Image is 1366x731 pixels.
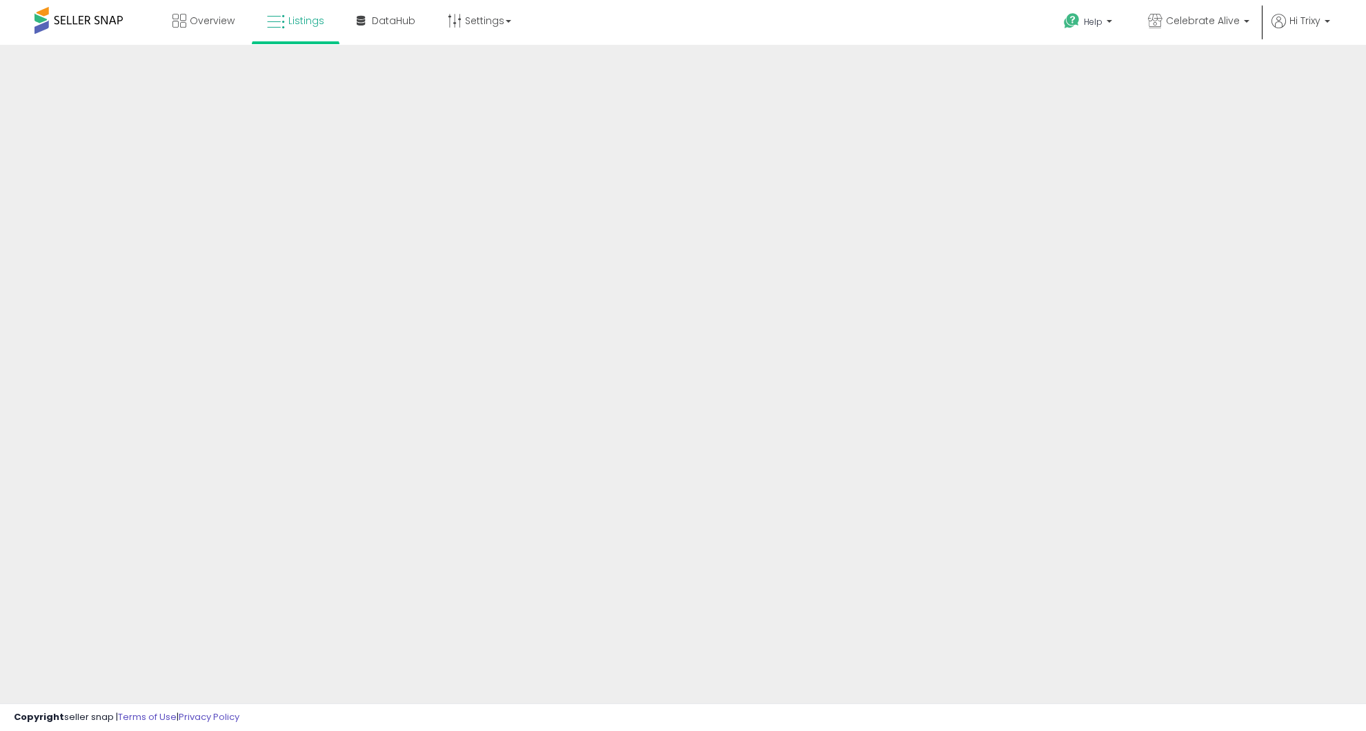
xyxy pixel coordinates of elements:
[1063,12,1080,30] i: Get Help
[1166,14,1240,28] span: Celebrate Alive
[1053,2,1126,45] a: Help
[1289,14,1320,28] span: Hi Trixy
[372,14,415,28] span: DataHub
[190,14,235,28] span: Overview
[1084,16,1102,28] span: Help
[288,14,324,28] span: Listings
[1271,14,1330,45] a: Hi Trixy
